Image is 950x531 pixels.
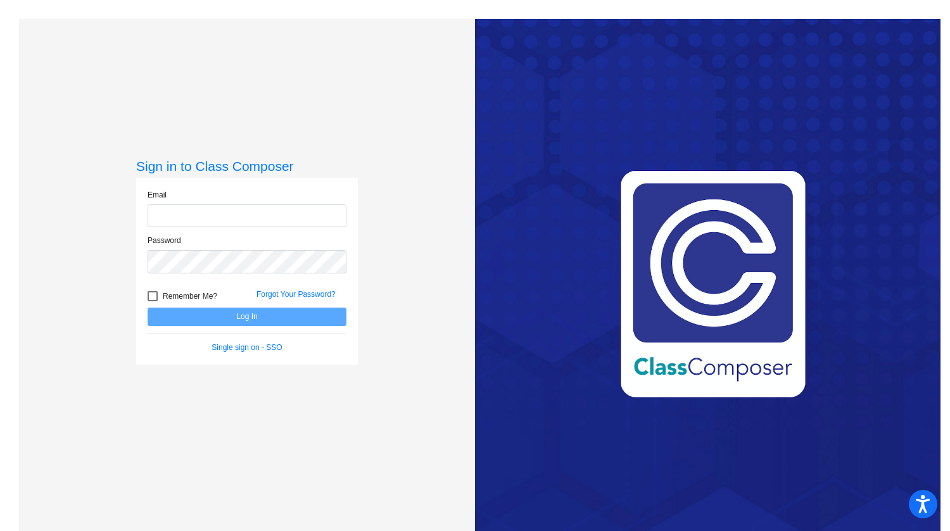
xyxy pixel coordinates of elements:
button: Log In [148,308,346,326]
label: Password [148,235,181,246]
label: Email [148,189,167,201]
a: Single sign on - SSO [212,343,282,352]
span: Remember Me? [163,289,217,304]
a: Forgot Your Password? [256,290,336,299]
h3: Sign in to Class Composer [136,158,358,174]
